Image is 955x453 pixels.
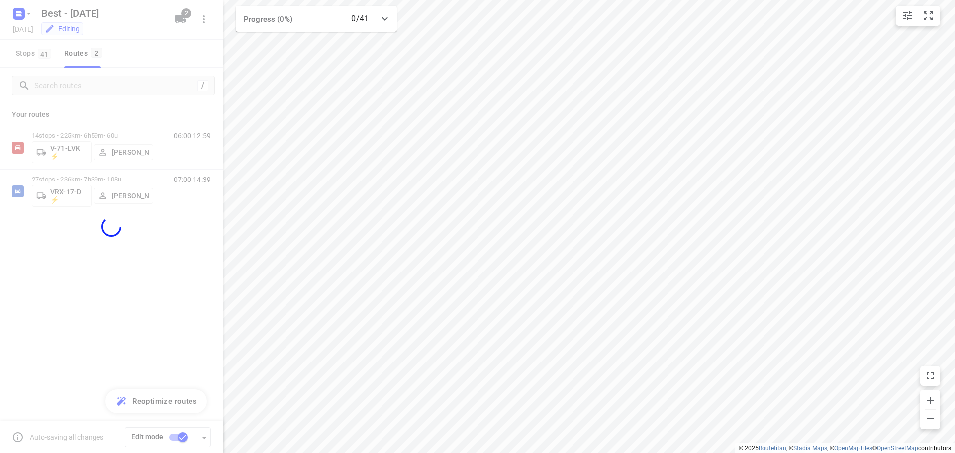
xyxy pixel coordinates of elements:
div: small contained button group [896,6,940,26]
a: OpenStreetMap [877,445,918,452]
a: Routetitan [759,445,786,452]
button: Fit zoom [918,6,938,26]
a: Stadia Maps [793,445,827,452]
span: Progress (0%) [244,15,292,24]
a: OpenMapTiles [834,445,872,452]
button: Map settings [898,6,918,26]
p: 0/41 [351,13,369,25]
div: Progress (0%)0/41 [236,6,397,32]
li: © 2025 , © , © © contributors [739,445,951,452]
